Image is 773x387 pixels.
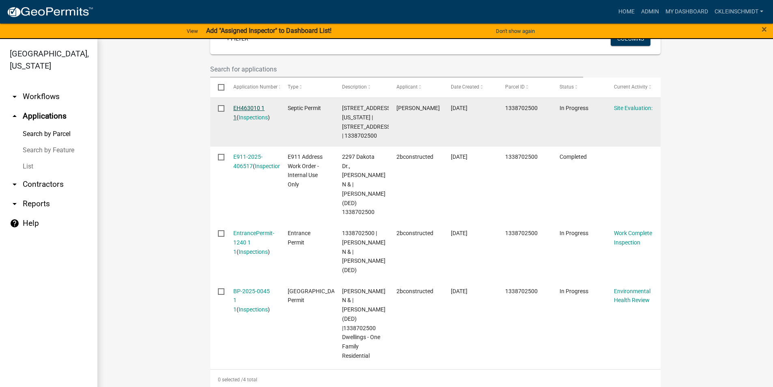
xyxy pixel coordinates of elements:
[233,229,272,256] div: ( )
[233,230,274,255] a: EntrancePermit-1240 1 1
[288,288,342,304] span: Marion County Building Permit
[334,78,389,97] datatable-header-cell: Description
[614,288,650,304] a: Environmental Health Review
[342,154,385,216] span: 2297 Dakota Dr., Pella Blazek, Brady N & | Blazek, Anne (DED) 1338702500
[505,105,538,111] span: 1338702500
[451,230,467,236] span: 04/15/2025
[396,154,433,160] span: 2bconstructed
[10,179,19,189] i: arrow_drop_down
[451,84,479,90] span: Date Created
[560,230,588,236] span: In Progress
[762,24,767,35] span: ×
[239,249,268,255] a: Inspections
[342,230,385,273] span: 1338702500 | Blazek, Brady N & | Blazek, Anne (DED)
[342,105,392,139] span: 2297 dakota drive Pella Iowa 50219 | 2297 DAKOTA DR | 1338702500
[288,105,321,111] span: Septic Permit
[396,288,433,294] span: 2bconstructed
[239,114,268,121] a: Inspections
[451,288,467,294] span: 04/14/2025
[218,377,243,383] span: 0 selected /
[560,288,588,294] span: In Progress
[614,105,652,111] a: Site Evaluation:
[255,163,284,169] a: Inspections
[183,24,201,38] a: View
[342,84,367,90] span: Description
[10,92,19,102] i: arrow_drop_down
[505,230,538,236] span: 1338702500
[560,105,588,111] span: In Progress
[10,218,19,228] i: help
[396,230,433,236] span: 2bconstructed
[560,154,587,160] span: Completed
[233,154,263,169] a: E911-2025-406517
[451,105,467,111] span: 08/12/2025
[288,230,310,246] span: Entrance Permit
[280,78,334,97] datatable-header-cell: Type
[711,4,767,19] a: ckleinschmidt
[505,288,538,294] span: 1338702500
[220,31,255,46] a: + Filter
[662,4,711,19] a: My Dashboard
[288,154,323,188] span: E911 Address Work Order - Internal Use Only
[210,61,584,78] input: Search for applications
[614,230,652,246] a: Work Complete Inspection
[389,78,443,97] datatable-header-cell: Applicant
[239,306,268,313] a: Inspections
[233,105,265,121] a: EH463010 1 1
[443,78,497,97] datatable-header-cell: Date Created
[233,152,272,171] div: ( )
[493,24,538,38] button: Don't show again
[638,4,662,19] a: Admin
[10,111,19,121] i: arrow_drop_up
[342,288,385,359] span: Blazek, Brady N & | Blazek, Anne (DED) |1338702500 Dwellings - One Family Residential
[396,84,418,90] span: Applicant
[611,31,650,46] button: Columns
[10,199,19,209] i: arrow_drop_down
[233,104,272,122] div: ( )
[606,78,661,97] datatable-header-cell: Current Activity
[560,84,574,90] span: Status
[233,84,278,90] span: Application Number
[288,84,298,90] span: Type
[396,105,440,111] span: Jesse Peterson
[233,287,272,314] div: ( )
[233,288,270,313] a: BP-2025-0045 1 1
[614,84,648,90] span: Current Activity
[210,78,226,97] datatable-header-cell: Select
[451,154,467,160] span: 04/16/2025
[226,78,280,97] datatable-header-cell: Application Number
[552,78,606,97] datatable-header-cell: Status
[505,154,538,160] span: 1338702500
[505,84,525,90] span: Parcel ID
[762,24,767,34] button: Close
[497,78,552,97] datatable-header-cell: Parcel ID
[206,27,332,35] strong: Add "Assigned Inspector" to Dashboard List!
[615,4,638,19] a: Home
